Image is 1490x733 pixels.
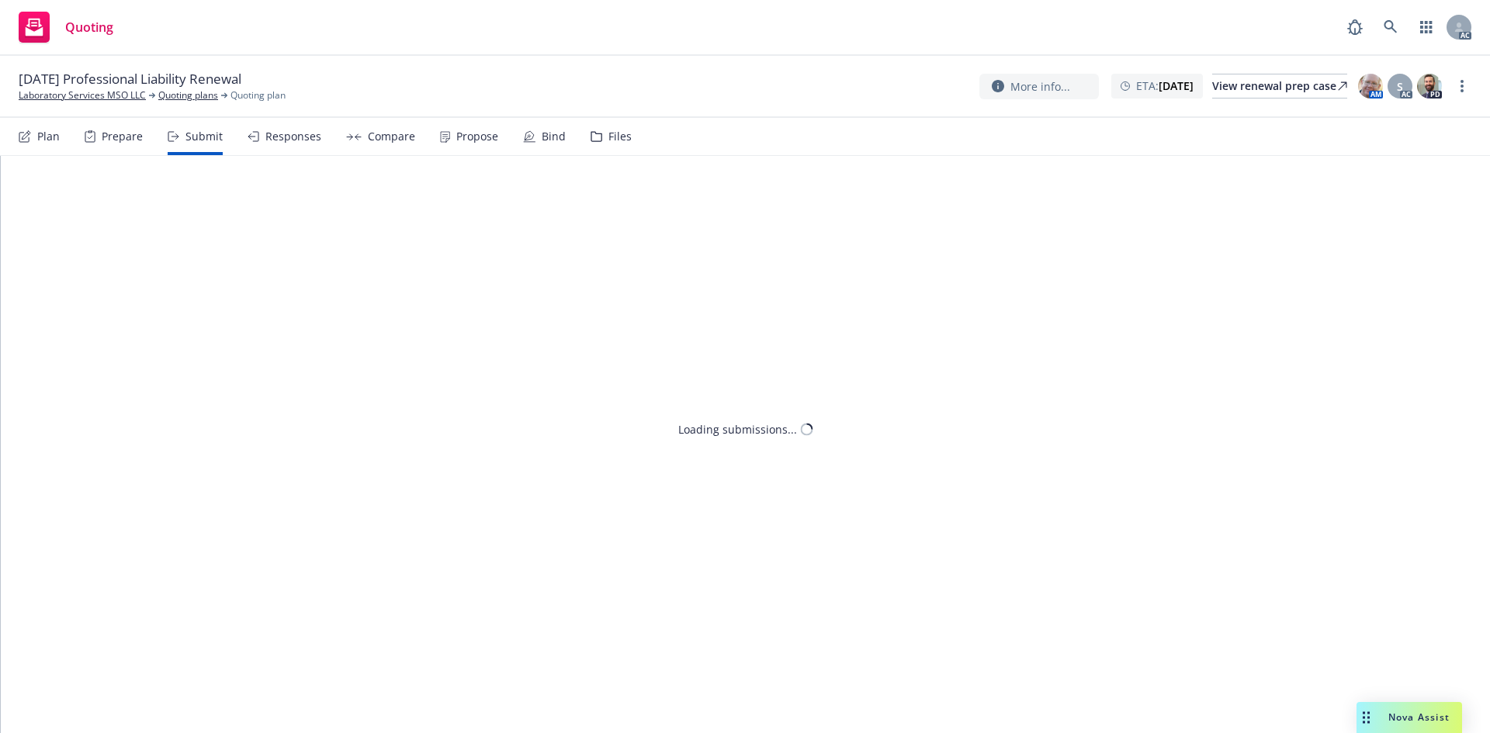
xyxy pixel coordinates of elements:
a: more [1453,77,1471,95]
span: S [1397,78,1403,95]
div: Plan [37,130,60,143]
div: View renewal prep case [1212,74,1347,98]
img: photo [1358,74,1383,99]
span: Quoting plan [230,88,286,102]
div: Bind [542,130,566,143]
a: Switch app [1411,12,1442,43]
a: Quoting [12,5,120,49]
img: photo [1417,74,1442,99]
a: Search [1375,12,1406,43]
div: Responses [265,130,321,143]
a: View renewal prep case [1212,74,1347,99]
a: Report a Bug [1339,12,1370,43]
div: Submit [185,130,223,143]
button: Nova Assist [1357,702,1462,733]
div: Drag to move [1357,702,1376,733]
a: Laboratory Services MSO LLC [19,88,146,102]
div: Propose [456,130,498,143]
div: Prepare [102,130,143,143]
a: Quoting plans [158,88,218,102]
strong: [DATE] [1159,78,1194,93]
span: Nova Assist [1388,711,1450,724]
span: Quoting [65,21,113,33]
div: Loading submissions... [678,421,797,437]
div: Files [608,130,632,143]
span: ETA : [1136,78,1194,94]
span: [DATE] Professional Liability Renewal [19,70,241,88]
button: More info... [979,74,1099,99]
span: More info... [1010,78,1070,95]
div: Compare [368,130,415,143]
